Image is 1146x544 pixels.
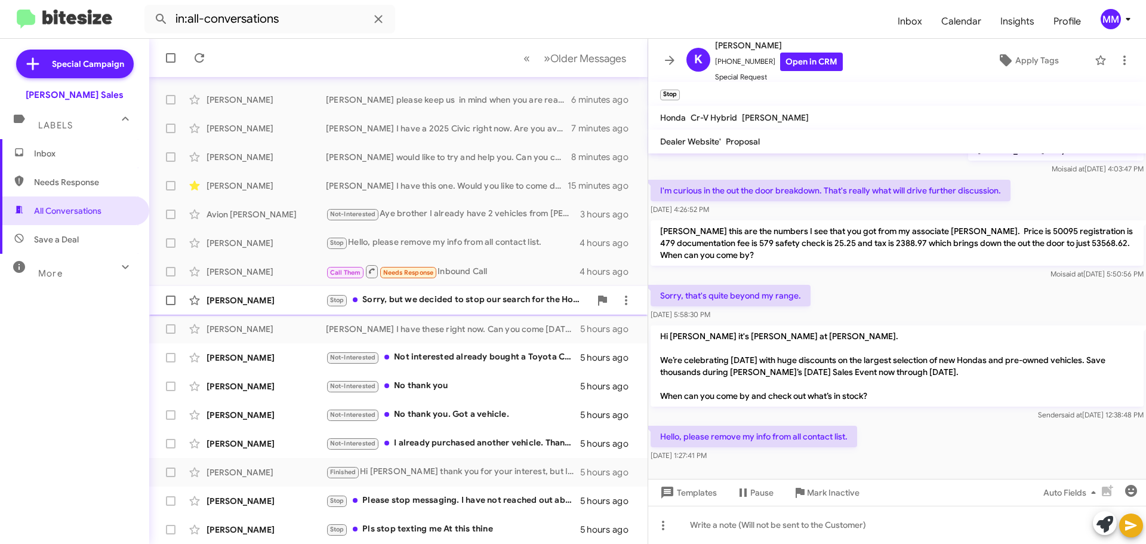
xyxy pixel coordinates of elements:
div: I already purchased another vehicle. Thank you anyway! [326,437,580,450]
span: [PERSON_NAME] [715,38,843,53]
div: [PERSON_NAME] [207,524,326,536]
span: Sender [DATE] 12:38:48 PM [1038,410,1144,419]
button: Auto Fields [1034,482,1110,503]
span: Save a Deal [34,233,79,245]
span: Finished [330,468,356,476]
div: [PERSON_NAME] [207,466,326,478]
span: Proposal [726,136,760,147]
a: Insights [991,4,1044,39]
span: Inbox [34,147,135,159]
div: [PERSON_NAME] [207,495,326,507]
div: 7 minutes ago [571,122,638,134]
span: Apply Tags [1015,50,1059,71]
span: Older Messages [550,52,626,65]
div: 3 hours ago [580,208,638,220]
div: [PERSON_NAME] [207,94,326,106]
div: [PERSON_NAME] I have these right now. Can you come [DATE] or [DATE] and look? [326,323,580,335]
span: Mark Inactive [807,482,860,503]
span: Special Campaign [52,58,124,70]
div: No thank you [326,379,580,393]
div: [PERSON_NAME] [207,438,326,450]
div: [PERSON_NAME] [207,266,326,278]
div: Avion [PERSON_NAME] [207,208,326,220]
span: Needs Response [34,176,135,188]
small: Stop [660,90,680,100]
span: Labels [38,120,73,131]
button: Pause [726,482,783,503]
div: Aye brother I already have 2 vehicles from [PERSON_NAME]'s Honda I'm not looking for anymore [326,207,580,221]
span: said at [1064,164,1085,173]
div: [PERSON_NAME] [207,294,326,306]
span: Not-Interested [330,411,376,419]
span: Not-Interested [330,439,376,447]
p: Hi [PERSON_NAME] it's [PERSON_NAME] at [PERSON_NAME]. We’re celebrating [DATE] with huge discount... [651,325,1144,407]
span: Special Request [715,71,843,83]
span: All Conversations [34,205,101,217]
span: Stop [330,497,344,505]
span: Stop [330,525,344,533]
span: Not-Interested [330,354,376,361]
div: 5 hours ago [580,466,638,478]
a: Open in CRM [780,53,843,71]
span: Honda [660,112,686,123]
a: Inbox [888,4,932,39]
p: [PERSON_NAME] this are the numbers I see that you got from my associate [PERSON_NAME]. Price is 5... [651,220,1144,266]
div: [PERSON_NAME] [207,352,326,364]
div: [PERSON_NAME] [207,151,326,163]
button: MM [1090,9,1133,29]
span: Moi [DATE] 5:50:56 PM [1050,269,1144,278]
span: Pause [750,482,774,503]
span: said at [1062,269,1083,278]
div: 4 hours ago [580,237,638,249]
div: Pls stop texting me At this thine [326,523,580,536]
span: Auto Fields [1043,482,1101,503]
div: [PERSON_NAME] [207,122,326,134]
button: Apply Tags [966,50,1089,71]
div: No thank you. Got a vehicle. [326,408,580,422]
a: Calendar [932,4,991,39]
div: 4 hours ago [580,266,638,278]
div: [PERSON_NAME] [207,380,326,392]
button: Templates [648,482,726,503]
span: Needs Response [383,269,434,276]
div: 8 minutes ago [571,151,638,163]
span: [DATE] 1:27:41 PM [651,451,707,460]
div: [PERSON_NAME] [207,180,326,192]
div: [PERSON_NAME] [207,323,326,335]
div: 5 hours ago [580,409,638,421]
div: 5 hours ago [580,323,638,335]
span: [PERSON_NAME] [742,112,809,123]
div: Sorry, but we decided to stop our search for the Honda Odyssey. Thank you for following up. [326,293,590,307]
button: Next [537,46,633,70]
span: [DATE] 5:58:30 PM [651,310,710,319]
span: Stop [330,239,344,247]
a: Profile [1044,4,1090,39]
span: [DATE] 4:26:52 PM [651,205,709,214]
div: [PERSON_NAME] would like to try and help you. Can you come down [DATE] afternoon? I might be able... [326,151,571,163]
span: Not-Interested [330,382,376,390]
span: Templates [658,482,717,503]
div: Hello, please remove my info from all contact list. [326,236,580,250]
span: Call Them [330,269,361,276]
a: Special Campaign [16,50,134,78]
span: K [694,50,703,69]
div: [PERSON_NAME] please keep us in mind when you are ready. Also would you mind sharing what's stopp... [326,94,571,106]
span: Stop [330,296,344,304]
span: « [523,51,530,66]
div: 5 hours ago [580,352,638,364]
p: I'm curious in the out the door breakdown. That's really what will drive further discussion. [651,180,1011,201]
div: 5 hours ago [580,380,638,392]
button: Mark Inactive [783,482,869,503]
span: Dealer Website' [660,136,721,147]
div: [PERSON_NAME] Sales [26,89,124,101]
p: Hello, please remove my info from all contact list. [651,426,857,447]
span: said at [1061,410,1082,419]
div: Not interested already bought a Toyota Camry [326,351,580,364]
p: Sorry, that's quite beyond my range. [651,285,811,306]
div: [PERSON_NAME] [207,409,326,421]
span: [PHONE_NUMBER] [715,53,843,71]
div: [PERSON_NAME] I have a 2025 Civic right now. Are you available to come down [DATE] at 1pm? [326,122,571,134]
